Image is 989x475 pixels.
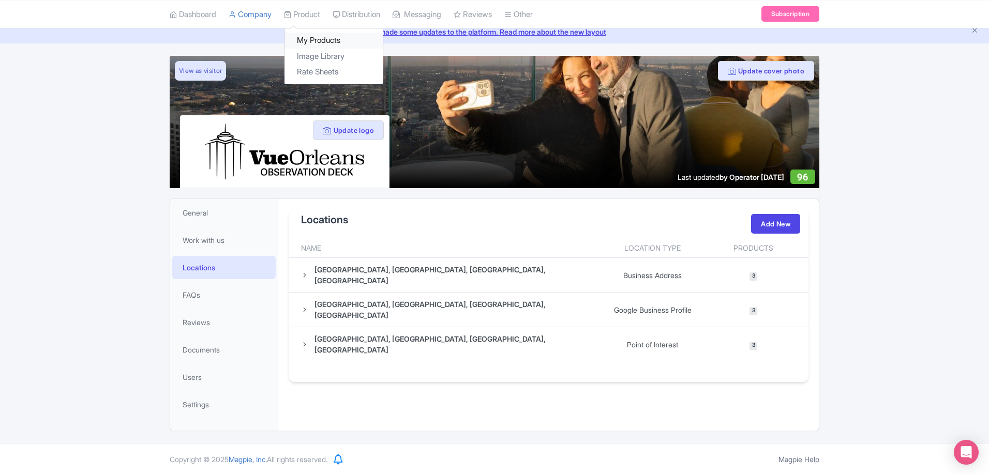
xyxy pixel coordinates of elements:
[183,344,220,355] span: Documents
[163,454,334,465] div: Copyright © 2025 All rights reserved.
[172,393,276,416] a: Settings
[183,262,215,273] span: Locations
[751,214,800,234] a: Add New
[971,25,979,37] button: Close announcement
[797,172,808,182] span: 96
[183,372,202,382] span: Users
[678,172,784,182] div: Last updated
[284,33,383,49] a: My Products
[289,238,601,258] th: Name
[601,258,705,293] td: Business Address
[718,61,814,81] button: Update cover photo
[172,283,276,307] a: FAQs
[229,455,267,464] span: Magpie, Inc.
[183,207,208,218] span: General
[172,338,276,361] a: Documents
[172,201,276,224] a: General
[201,124,368,179] img: tcrbe2yrupba840c7a4s.jpg
[175,61,226,81] a: View as visitor
[705,238,808,258] th: Products
[172,228,276,252] a: Work with us
[314,333,594,355] div: [GEOGRAPHIC_DATA], [GEOGRAPHIC_DATA], [GEOGRAPHIC_DATA], [GEOGRAPHIC_DATA]
[183,289,200,300] span: FAQs
[601,238,705,258] th: Location Type
[750,307,757,315] span: 3
[750,272,757,281] span: 3
[6,26,983,37] a: We made some updates to the platform. Read more about the new layout
[183,235,224,246] span: Work with us
[314,299,594,320] div: [GEOGRAPHIC_DATA], [GEOGRAPHIC_DATA], [GEOGRAPHIC_DATA], [GEOGRAPHIC_DATA]
[761,6,819,22] a: Subscription
[720,173,784,181] span: by Operator [DATE]
[183,399,209,410] span: Settings
[284,48,383,64] a: Image Library
[301,213,348,226] h3: Locations
[172,365,276,389] a: Users
[314,264,594,286] div: [GEOGRAPHIC_DATA], [GEOGRAPHIC_DATA], [GEOGRAPHIC_DATA], [GEOGRAPHIC_DATA]
[601,327,705,362] td: Point of Interest
[313,120,384,140] button: Update logo
[172,256,276,279] a: Locations
[284,64,383,80] a: Rate Sheets
[778,455,819,464] a: Magpie Help
[954,440,979,465] div: Open Intercom Messenger
[750,342,757,350] span: 3
[183,317,210,328] span: Reviews
[601,293,705,327] td: Google Business Profile
[172,311,276,334] a: Reviews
